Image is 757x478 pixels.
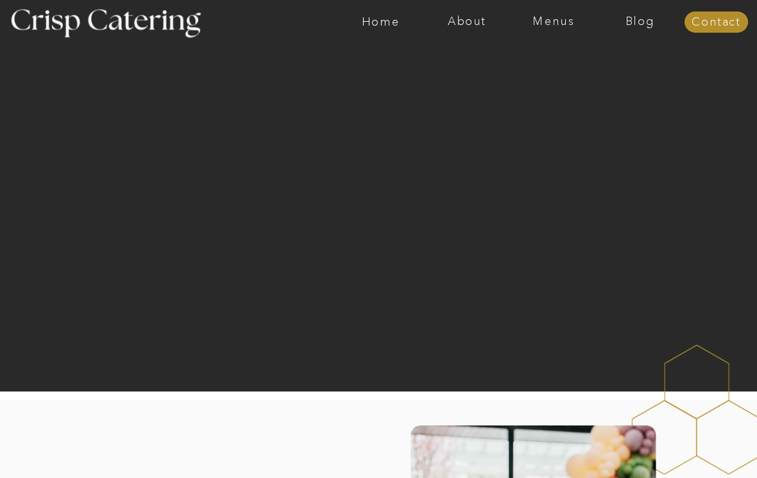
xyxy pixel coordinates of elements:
a: Blog [597,16,683,29]
a: Home [337,16,424,29]
a: Menus [511,16,597,29]
a: About [424,16,511,29]
a: Contact [685,17,748,29]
